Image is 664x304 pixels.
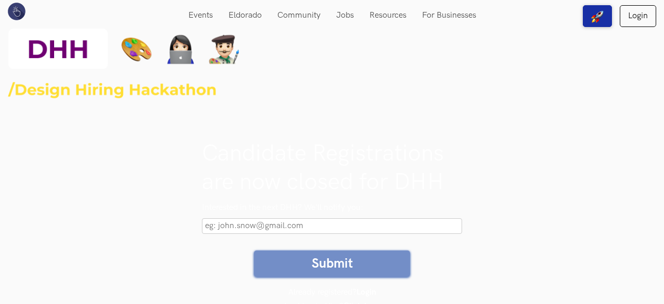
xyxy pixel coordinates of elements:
h1: Candidate Registrations are now closed for DHH [202,139,462,196]
img: dhh_desktop_normal.png [8,5,656,103]
label: Interested in the next DHH? We'll notify you: [202,202,462,214]
a: Eldorado [221,5,270,25]
img: rocket [591,10,604,23]
a: Community [270,5,328,25]
a: Login [620,5,656,27]
a: Login [356,287,376,297]
a: For Businesses [414,5,484,25]
h4: Already registered? [202,287,462,297]
img: UXHack logo [8,3,25,20]
input: Please fill this field [202,218,462,234]
a: Events [181,5,221,25]
button: Submit [254,250,410,277]
a: Resources [362,5,414,25]
a: Jobs [328,5,362,25]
